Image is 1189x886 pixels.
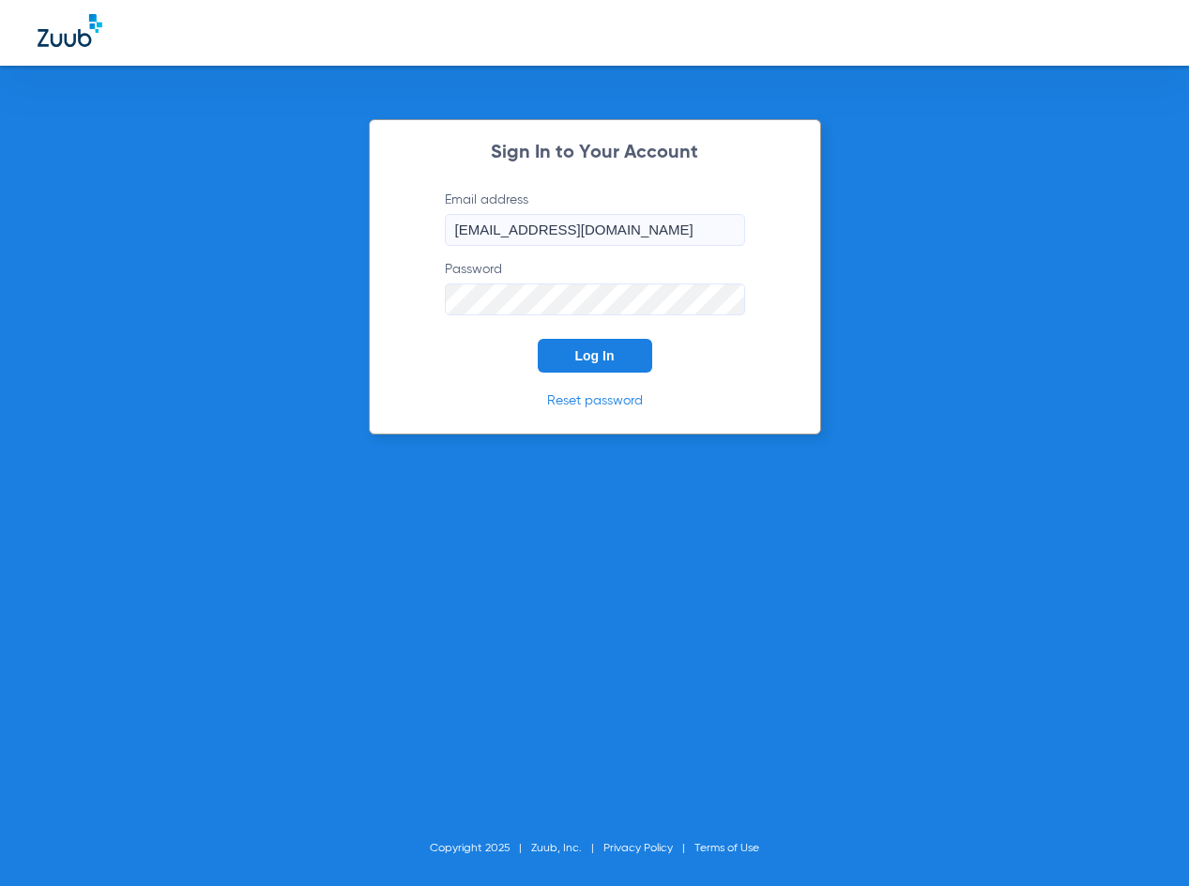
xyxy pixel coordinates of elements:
button: Log In [538,339,652,373]
h2: Sign In to Your Account [417,144,773,162]
a: Reset password [547,394,643,407]
label: Email address [445,191,745,246]
label: Password [445,260,745,315]
li: Copyright 2025 [430,839,531,858]
input: Password [445,283,745,315]
img: Zuub Logo [38,14,102,47]
li: Zuub, Inc. [531,839,603,858]
a: Terms of Use [694,843,759,854]
span: Log In [575,348,615,363]
input: Email address [445,214,745,246]
a: Privacy Policy [603,843,673,854]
